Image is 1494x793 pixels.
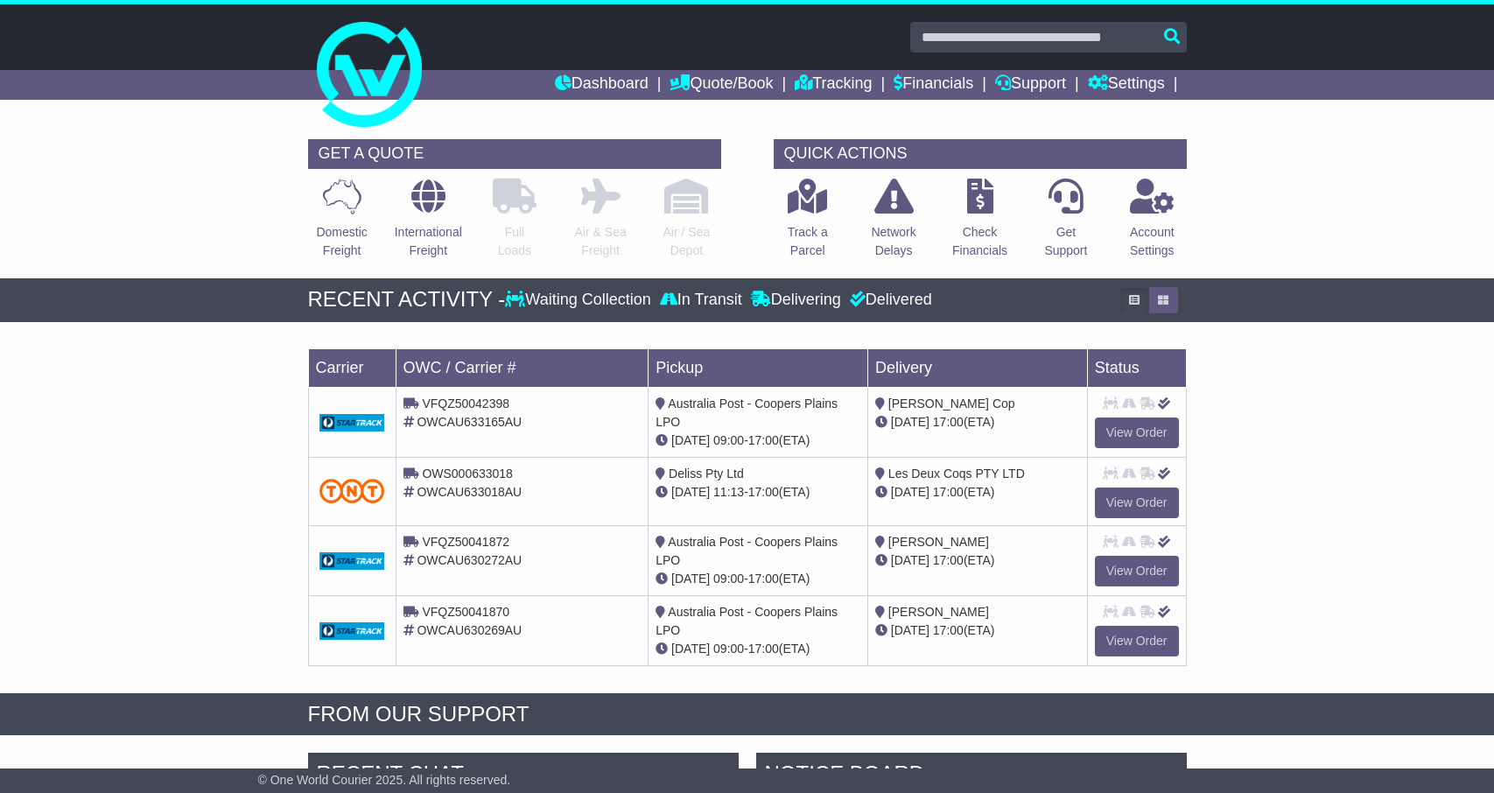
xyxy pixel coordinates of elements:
[671,572,710,586] span: [DATE]
[308,702,1187,727] div: FROM OUR SUPPORT
[787,178,829,270] a: Track aParcel
[258,773,511,787] span: © One World Courier 2025. All rights reserved.
[671,433,710,447] span: [DATE]
[713,642,744,656] span: 09:00
[875,413,1080,432] div: (ETA)
[308,139,721,169] div: GET A QUOTE
[319,479,385,502] img: TNT_Domestic.png
[891,623,929,637] span: [DATE]
[670,70,773,100] a: Quote/Book
[888,396,1015,411] span: [PERSON_NAME] Cop
[891,553,929,567] span: [DATE]
[422,535,509,549] span: VFQZ50041872
[395,223,462,260] p: International Freight
[871,223,915,260] p: Network Delays
[316,223,367,260] p: Domestic Freight
[656,535,838,567] span: Australia Post - Coopers Plains LPO
[493,223,537,260] p: Full Loads
[891,485,929,499] span: [DATE]
[1095,626,1179,656] a: View Order
[1095,418,1179,448] a: View Order
[713,572,744,586] span: 09:00
[933,553,964,567] span: 17:00
[1087,348,1186,387] td: Status
[669,467,744,481] span: Deliss Pty Ltd
[656,605,838,637] span: Australia Post - Coopers Plains LPO
[1043,178,1088,270] a: GetSupport
[894,70,973,100] a: Financials
[308,348,396,387] td: Carrier
[713,433,744,447] span: 09:00
[396,348,649,387] td: OWC / Carrier #
[671,485,710,499] span: [DATE]
[888,467,1025,481] span: Les Deux Coqs PTY LTD
[656,570,860,588] div: - (ETA)
[888,535,989,549] span: [PERSON_NAME]
[319,414,385,432] img: GetCarrierServiceDarkLogo
[1095,488,1179,518] a: View Order
[422,396,509,411] span: VFQZ50042398
[933,623,964,637] span: 17:00
[656,432,860,450] div: - (ETA)
[933,415,964,429] span: 17:00
[1044,223,1087,260] p: Get Support
[417,415,522,429] span: OWCAU633165AU
[845,291,932,310] div: Delivered
[575,223,627,260] p: Air & Sea Freight
[649,348,868,387] td: Pickup
[417,623,522,637] span: OWCAU630269AU
[505,291,655,310] div: Waiting Collection
[875,551,1080,570] div: (ETA)
[748,572,779,586] span: 17:00
[870,178,916,270] a: NetworkDelays
[555,70,649,100] a: Dashboard
[1095,556,1179,586] a: View Order
[888,605,989,619] span: [PERSON_NAME]
[315,178,368,270] a: DomesticFreight
[422,467,513,481] span: OWS000633018
[663,223,711,260] p: Air / Sea Depot
[656,483,860,502] div: - (ETA)
[952,223,1007,260] p: Check Financials
[995,70,1066,100] a: Support
[417,485,522,499] span: OWCAU633018AU
[788,223,828,260] p: Track a Parcel
[875,621,1080,640] div: (ETA)
[748,485,779,499] span: 17:00
[656,291,747,310] div: In Transit
[1088,70,1165,100] a: Settings
[1130,223,1175,260] p: Account Settings
[933,485,964,499] span: 17:00
[774,139,1187,169] div: QUICK ACTIONS
[656,640,860,658] div: - (ETA)
[748,642,779,656] span: 17:00
[875,483,1080,502] div: (ETA)
[319,552,385,570] img: GetCarrierServiceDarkLogo
[867,348,1087,387] td: Delivery
[795,70,872,100] a: Tracking
[951,178,1008,270] a: CheckFinancials
[713,485,744,499] span: 11:13
[308,287,506,312] div: RECENT ACTIVITY -
[656,396,838,429] span: Australia Post - Coopers Plains LPO
[1129,178,1175,270] a: AccountSettings
[422,605,509,619] span: VFQZ50041870
[891,415,929,429] span: [DATE]
[747,291,845,310] div: Delivering
[319,622,385,640] img: GetCarrierServiceDarkLogo
[748,433,779,447] span: 17:00
[671,642,710,656] span: [DATE]
[394,178,463,270] a: InternationalFreight
[417,553,522,567] span: OWCAU630272AU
